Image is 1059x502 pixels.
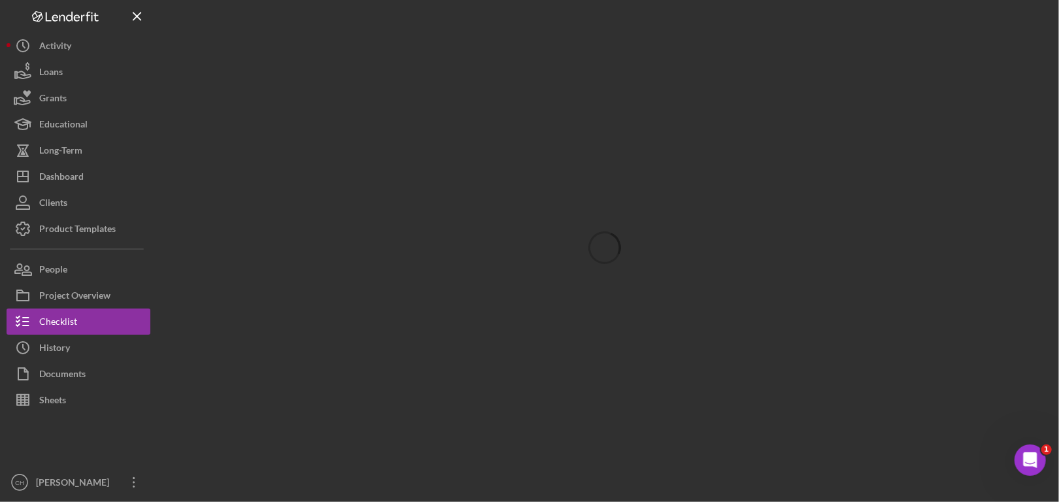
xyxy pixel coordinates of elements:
[39,190,67,219] div: Clients
[7,216,150,242] button: Product Templates
[39,59,63,88] div: Loans
[39,111,88,141] div: Educational
[39,387,66,416] div: Sheets
[7,137,150,163] button: Long-Term
[7,309,150,335] button: Checklist
[7,190,150,216] button: Clients
[7,59,150,85] button: Loans
[7,469,150,495] button: CH[PERSON_NAME]
[39,361,86,390] div: Documents
[39,85,67,114] div: Grants
[33,469,118,499] div: [PERSON_NAME]
[7,256,150,282] button: People
[7,335,150,361] button: History
[39,309,77,338] div: Checklist
[39,216,116,245] div: Product Templates
[7,361,150,387] button: Documents
[39,137,82,167] div: Long-Term
[7,163,150,190] button: Dashboard
[15,479,24,486] text: CH
[39,335,70,364] div: History
[7,387,150,413] button: Sheets
[39,33,71,62] div: Activity
[39,256,67,286] div: People
[7,282,150,309] button: Project Overview
[1015,444,1046,476] iframe: Intercom live chat
[39,163,84,193] div: Dashboard
[7,85,150,111] button: Grants
[39,282,110,312] div: Project Overview
[7,111,150,137] button: Educational
[1041,444,1052,455] span: 1
[7,33,150,59] button: Activity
